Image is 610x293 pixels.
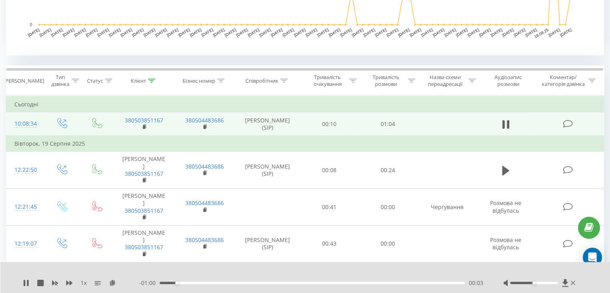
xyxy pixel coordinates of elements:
[113,152,174,189] td: [PERSON_NAME]
[525,27,538,37] text: [DATE]
[14,162,36,178] div: 12:22:50
[532,281,535,285] div: Accessibility label
[359,152,417,189] td: 00:24
[293,27,306,37] text: [DATE]
[409,27,422,37] text: [DATE]
[14,236,36,252] div: 12:19:07
[467,27,480,37] text: [DATE]
[125,116,163,124] a: 380503851167
[185,199,224,207] a: 380504483686
[351,27,364,37] text: [DATE]
[305,27,318,37] text: [DATE]
[300,152,359,189] td: 00:08
[339,27,353,37] text: [DATE]
[432,27,445,37] text: [DATE]
[583,248,602,267] div: Open Intercom Messenger
[166,27,179,37] text: [DATE]
[182,77,215,84] div: Бізнес номер
[417,189,477,226] td: Чергування
[143,27,156,37] text: [DATE]
[212,27,225,37] text: [DATE]
[366,74,406,87] div: Тривалість розмови
[154,27,168,37] text: [DATE]
[359,225,417,262] td: 00:00
[420,27,434,37] text: [DATE]
[51,74,69,87] div: Тип дзвінка
[455,27,468,37] text: [DATE]
[39,27,52,37] text: [DATE]
[87,77,103,84] div: Статус
[247,27,260,37] text: [DATE]
[363,27,376,37] text: [DATE]
[490,199,521,214] span: Розмова не відбулась
[189,27,202,37] text: [DATE]
[235,225,300,262] td: [PERSON_NAME] (SIP)
[14,116,36,132] div: 10:08:34
[224,27,237,37] text: [DATE]
[113,225,174,262] td: [PERSON_NAME]
[270,27,283,37] text: [DATE]
[50,27,63,37] text: [DATE]
[6,136,604,152] td: Вівторок, 19 Серпня 2025
[559,27,572,37] text: [DATE]
[125,243,163,251] a: 380503851167
[4,77,44,84] div: [PERSON_NAME]
[120,27,133,37] text: [DATE]
[490,236,521,251] span: Розмова не відбулась
[14,199,36,215] div: 12:21:45
[359,189,417,226] td: 00:00
[131,27,144,37] text: [DATE]
[235,27,249,37] text: [DATE]
[139,279,160,287] span: - 01:00
[374,27,387,37] text: [DATE]
[108,27,122,37] text: [DATE]
[125,207,163,214] a: 380503851167
[308,74,348,87] div: Тривалість очікування
[235,152,300,189] td: [PERSON_NAME] (SIP)
[27,27,41,37] text: [DATE]
[185,116,224,124] a: 380504483686
[469,279,483,287] span: 00:03
[359,112,417,136] td: 01:04
[490,27,503,37] text: [DATE]
[533,27,549,39] text: 18.08.25
[282,27,295,37] text: [DATE]
[547,27,561,37] text: [DATE]
[300,112,359,136] td: 00:10
[300,189,359,226] td: 00:41
[97,27,110,37] text: [DATE]
[30,22,32,27] text: 0
[201,27,214,37] text: [DATE]
[175,281,178,285] div: Accessibility label
[185,163,224,170] a: 380504483686
[73,27,87,37] text: [DATE]
[62,27,75,37] text: [DATE]
[300,225,359,262] td: 00:43
[478,27,491,37] text: [DATE]
[513,27,526,37] text: [DATE]
[328,27,341,37] text: [DATE]
[235,112,300,136] td: [PERSON_NAME] (SIP)
[6,96,604,112] td: Сьогодні
[125,170,163,177] a: 380503851167
[178,27,191,37] text: [DATE]
[424,74,466,87] div: Назва схеми переадресації
[113,189,174,226] td: [PERSON_NAME]
[245,77,278,84] div: Співробітник
[316,27,330,37] text: [DATE]
[85,27,98,37] text: [DATE]
[185,236,224,244] a: 380504483686
[485,74,532,87] div: Аудіозапис розмови
[131,77,146,84] div: Клієнт
[386,27,399,37] text: [DATE]
[539,74,586,87] div: Коментар/категорія дзвінка
[444,27,457,37] text: [DATE]
[501,27,515,37] text: [DATE]
[258,27,272,37] text: [DATE]
[397,27,411,37] text: [DATE]
[81,279,87,287] span: 1 x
